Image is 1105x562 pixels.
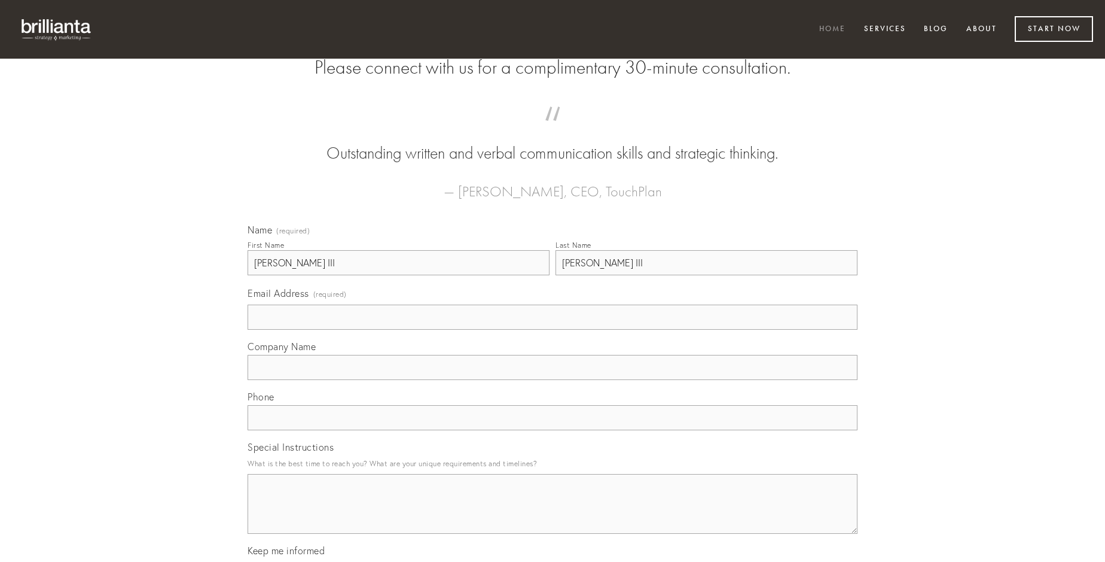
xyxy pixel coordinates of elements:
[12,12,102,47] img: brillianta - research, strategy, marketing
[248,56,857,79] h2: Please connect with us for a complimentary 30-minute consultation.
[856,20,914,40] a: Services
[276,227,310,235] span: (required)
[248,287,309,299] span: Email Address
[267,119,838,165] blockquote: Outstanding written and verbal communication skills and strategic thinking.
[248,455,857,472] p: What is the best time to reach you? What are your unique requirements and timelines?
[811,20,853,40] a: Home
[248,391,274,403] span: Phone
[248,441,334,453] span: Special Instructions
[313,286,347,302] span: (required)
[916,20,956,40] a: Blog
[248,545,325,557] span: Keep me informed
[248,241,284,250] div: First Name
[248,224,272,236] span: Name
[267,119,838,142] span: “
[267,165,838,203] figcaption: — [PERSON_NAME], CEO, TouchPlan
[959,20,1005,40] a: About
[1015,16,1093,42] a: Start Now
[248,341,316,353] span: Company Name
[555,241,591,250] div: Last Name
